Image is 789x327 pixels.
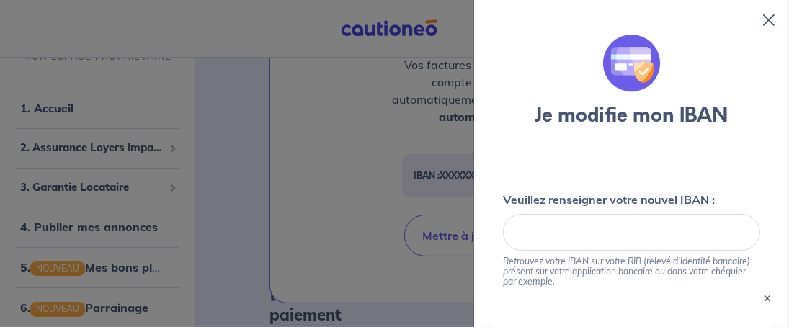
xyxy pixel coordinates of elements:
img: illu_credit_card.svg [603,35,661,92]
iframe: Cadre sécurisé pour la saisie de l'IBAN [521,226,742,238]
label: Veuillez renseigner votre nouvel IBAN : [503,191,760,208]
em: Retrouvez votre IBAN sur votre RIB (relevé d'identité bancaire) présent sur votre application ban... [503,256,750,287]
button: × [760,291,775,305]
h3: Je modifie mon IBAN [535,104,728,127]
